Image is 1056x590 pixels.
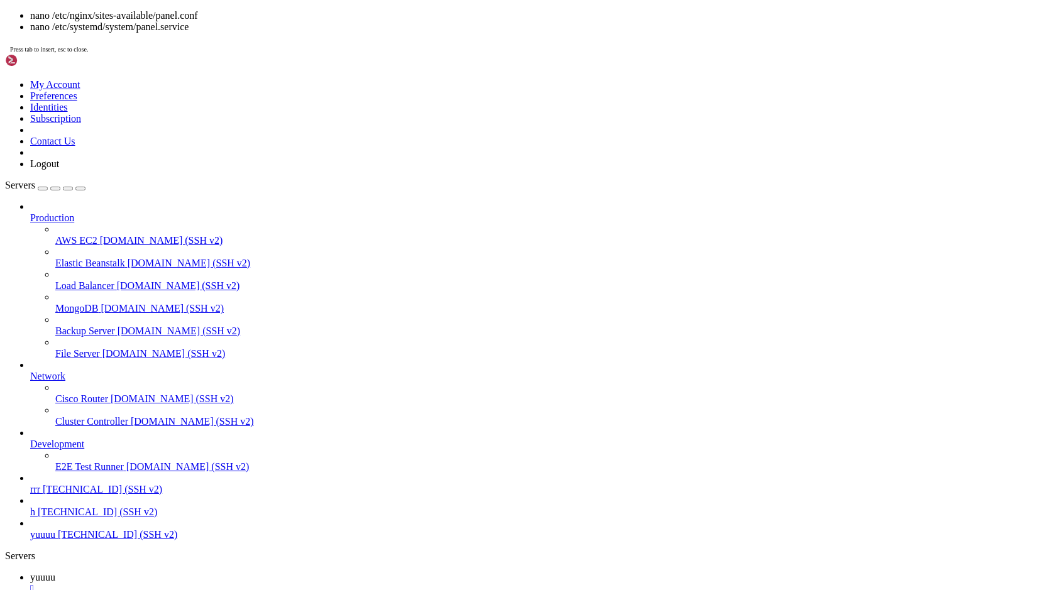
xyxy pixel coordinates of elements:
[55,325,1051,337] a: Backup Server [DOMAIN_NAME] (SSH v2)
[5,180,85,190] a: Servers
[5,48,894,63] x-row: - /etc/php/8.3/cli/conf.d/20-ctype.ini
[5,309,894,323] x-row: - /etc/php/8.3/cli/conf.d/20-sockets.ini
[5,150,894,164] x-row: - /etc/php/8.3/cli/conf.d/20-gd.ini
[5,323,894,337] x-row: - /etc/php/8.3/cli/conf.d/20-sysvmsg.ini
[10,46,88,53] span: Press tab to insert, esc to close.
[5,453,894,467] x-row: Alternatively, you can run Composer with `--ignore-platform-req=ext-intl --ignore-platform-req=ex...
[30,439,84,449] span: Development
[5,294,894,309] x-row: - /etc/php/8.3/cli/conf.d/20-simplexml.ini
[55,461,124,472] span: E2E Test Runner
[5,135,894,150] x-row: - /etc/php/8.3/cli/conf.d/20-ftp.ini
[30,506,1051,518] a: h [TECHNICAL_ID] (SSH v2)
[30,212,74,223] span: Production
[55,303,1051,314] a: MongoDB [DOMAIN_NAME] (SSH v2)
[5,54,77,67] img: Shellngn
[58,529,177,540] span: [TECHNICAL_ID] (SSH v2)
[128,258,251,268] span: [DOMAIN_NAME] (SSH v2)
[55,292,1051,314] li: MongoDB [DOMAIN_NAME] (SSH v2)
[55,314,1051,337] li: Backup Server [DOMAIN_NAME] (SSH v2)
[55,348,100,359] span: File Server
[30,79,80,90] a: My Account
[126,461,250,472] span: [DOMAIN_NAME] (SSH v2)
[30,102,68,112] a: Identities
[30,359,1051,427] li: Network
[100,235,223,246] span: [DOMAIN_NAME] (SSH v2)
[5,207,894,222] x-row: - /etc/php/8.3/cli/conf.d/20-mysqli.ini
[30,495,1051,518] li: h [TECHNICAL_ID] (SSH v2)
[5,337,894,352] x-row: - /etc/php/8.3/cli/conf.d/20-sysvsem.ini
[30,371,1051,382] a: Network
[55,405,1051,427] li: Cluster Controller [DOMAIN_NAME] (SSH v2)
[30,90,77,101] a: Preferences
[5,439,894,453] x-row: You can also run `php --ini` in a terminal to see which files are used by PHP in CLI mode.
[55,235,1051,246] a: AWS EC2 [DOMAIN_NAME] (SSH v2)
[30,473,1051,495] li: rrr [TECHNICAL_ID] (SSH v2)
[111,393,234,404] span: [DOMAIN_NAME] (SSH v2)
[5,352,894,366] x-row: - /etc/php/8.3/cli/conf.d/20-sysvshm.ini
[55,258,125,268] span: Elastic Beanstalk
[5,395,894,410] x-row: - /etc/php/8.3/cli/conf.d/20-xmlwriter.ini
[55,348,1051,359] a: File Server [DOMAIN_NAME] (SSH v2)
[117,280,240,291] span: [DOMAIN_NAME] (SSH v2)
[30,484,1051,495] a: rrr [TECHNICAL_ID] (SSH v2)
[5,366,894,381] x-row: - /etc/php/8.3/cli/conf.d/20-tokenizer.ini
[30,529,55,540] span: yuuuu
[55,393,1051,405] a: Cisco Router [DOMAIN_NAME] (SSH v2)
[30,529,1051,540] a: yuuuu [TECHNICAL_ID] (SSH v2)
[30,518,1051,540] li: yuuuu [TECHNICAL_ID] (SSH v2)
[30,484,40,494] span: rrr
[5,482,894,496] x-row: root@[PERSON_NAME]-vps-1127130365316845638-1:/var/www/pelican# sudo rm /etc/nginx/sites-enabled/d...
[55,280,1051,292] a: Load Balancer [DOMAIN_NAME] (SSH v2)
[55,280,114,291] span: Load Balancer
[5,121,894,135] x-row: - /etc/php/8.3/cli/conf.d/20-fileinfo.ini
[5,265,894,280] x-row: - /etc/php/8.3/cli/conf.d/20-readline.ini
[30,371,65,381] span: Network
[5,251,894,265] x-row: - /etc/php/8.3/cli/conf.d/20-posix.ini
[131,416,254,427] span: [DOMAIN_NAME] (SSH v2)
[5,19,894,34] x-row: - /etc/php/8.3/cli/conf.d/20-bcmath.ini
[30,10,1051,21] li: nano /etc/nginx/sites-available/panel.conf
[5,34,894,48] x-row: - /etc/php/8.3/cli/conf.d/20-calendar.ini
[5,410,894,424] x-row: - /etc/php/8.3/cli/conf.d/20-xsl.ini
[5,5,894,19] x-row: - /etc/php/8.3/cli/conf.d/15-xml.ini
[30,572,55,582] span: yuuuu
[5,467,894,482] x-row: ly ignore these required extensions.
[55,461,1051,473] a: E2E Test Runner [DOMAIN_NAME] (SSH v2)
[55,416,128,427] span: Cluster Controller
[55,416,1051,427] a: Cluster Controller [DOMAIN_NAME] (SSH v2)
[5,550,1051,562] div: Servers
[5,164,894,178] x-row: - /etc/php/8.3/cli/conf.d/20-gettext.ini
[55,235,97,246] span: AWS EC2
[55,246,1051,269] li: Elastic Beanstalk [DOMAIN_NAME] (SSH v2)
[30,136,75,146] a: Contact Us
[30,427,1051,473] li: Development
[5,280,894,294] x-row: - /etc/php/8.3/cli/conf.d/20-shmop.ini
[30,439,1051,450] a: Development
[5,63,894,77] x-row: - /etc/php/8.3/cli/conf.d/20-curl.ini
[30,201,1051,359] li: Production
[55,269,1051,292] li: Load Balancer [DOMAIN_NAME] (SSH v2)
[5,193,894,207] x-row: - /etc/php/8.3/cli/conf.d/20-mbstring.ini
[55,450,1051,473] li: E2E Test Runner [DOMAIN_NAME] (SSH v2)
[55,325,115,336] span: Backup Server
[30,21,1051,33] li: nano /etc/systemd/system/panel.service
[55,224,1051,246] li: AWS EC2 [DOMAIN_NAME] (SSH v2)
[5,496,894,511] x-row: root@[PERSON_NAME]-vps-1127130365316845638-1:/var/www/pelican# nano
[5,222,894,236] x-row: - /etc/php/8.3/cli/conf.d/20-pdo_mysql.ini
[30,158,59,169] a: Logout
[30,506,35,517] span: h
[118,325,241,336] span: [DOMAIN_NAME] (SSH v2)
[43,484,162,494] span: [TECHNICAL_ID] (SSH v2)
[55,303,98,314] span: MongoDB
[55,258,1051,269] a: Elastic Beanstalk [DOMAIN_NAME] (SSH v2)
[5,381,894,395] x-row: - /etc/php/8.3/cli/conf.d/20-xmlreader.ini
[5,178,894,193] x-row: - /etc/php/8.3/cli/conf.d/20-iconv.ini
[30,113,81,124] a: Subscription
[5,77,894,92] x-row: - /etc/php/8.3/cli/conf.d/20-dom.ini
[102,348,226,359] span: [DOMAIN_NAME] (SSH v2)
[5,106,894,121] x-row: - /etc/php/8.3/cli/conf.d/20-ffi.ini
[101,303,224,314] span: [DOMAIN_NAME] (SSH v2)
[5,236,894,251] x-row: - /etc/php/8.3/cli/conf.d/20-phar.ini
[30,212,1051,224] a: Production
[5,92,894,106] x-row: - /etc/php/8.3/cli/conf.d/20-exif.ini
